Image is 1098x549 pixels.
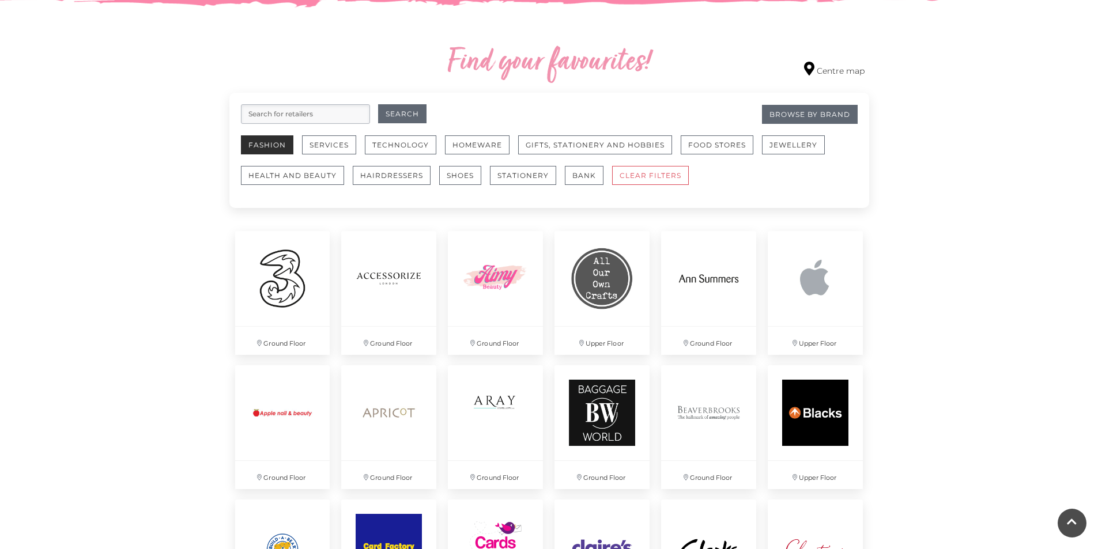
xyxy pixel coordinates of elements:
button: Shoes [439,166,481,185]
button: Bank [565,166,603,185]
p: Ground Floor [448,327,543,355]
p: Ground Floor [341,461,436,489]
p: Ground Floor [448,461,543,489]
a: Ground Floor [549,359,655,495]
a: Ground Floor [655,359,762,495]
p: Upper Floor [768,461,863,489]
a: Upper Floor [762,225,869,361]
a: Homeware [445,135,518,166]
a: Ground Floor [442,225,549,361]
a: Ground Floor [442,359,549,495]
p: Upper Floor [768,327,863,355]
a: Ground Floor [229,225,336,361]
a: Hairdressers [353,166,439,196]
p: Ground Floor [235,327,330,355]
button: Health and Beauty [241,166,344,185]
a: Ground Floor [229,359,336,495]
p: Upper Floor [554,327,650,355]
button: Hairdressers [353,166,431,185]
button: Jewellery [762,135,825,154]
a: Shoes [439,166,490,196]
a: Services [302,135,365,166]
a: CLEAR FILTERS [612,166,697,196]
button: Stationery [490,166,556,185]
a: Food Stores [681,135,762,166]
p: Ground Floor [341,327,436,355]
button: CLEAR FILTERS [612,166,689,185]
a: Health and Beauty [241,166,353,196]
a: Ground Floor [335,225,442,361]
a: Jewellery [762,135,833,166]
button: Search [378,104,427,123]
button: Gifts, Stationery and Hobbies [518,135,672,154]
button: Food Stores [681,135,753,154]
h2: Find your favourites! [339,44,760,81]
a: Technology [365,135,445,166]
a: Upper Floor [549,225,655,361]
a: Fashion [241,135,302,166]
a: Centre map [804,62,865,77]
p: Ground Floor [661,327,756,355]
p: Ground Floor [661,461,756,489]
a: Stationery [490,166,565,196]
button: Technology [365,135,436,154]
a: Gifts, Stationery and Hobbies [518,135,681,166]
button: Services [302,135,356,154]
a: Upper Floor [762,359,869,495]
a: Ground Floor [335,359,442,495]
p: Ground Floor [235,461,330,489]
button: Fashion [241,135,293,154]
button: Homeware [445,135,510,154]
a: Browse By Brand [762,105,858,124]
a: Ground Floor [655,225,762,361]
a: Bank [565,166,612,196]
p: Ground Floor [554,461,650,489]
input: Search for retailers [241,104,370,124]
